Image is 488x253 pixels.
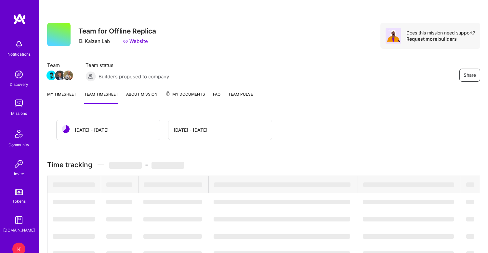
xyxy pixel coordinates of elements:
img: Invite [12,157,25,170]
div: Request more builders [406,36,475,42]
span: ‌ [53,234,95,239]
div: Invite [14,170,24,177]
span: ‌ [214,200,350,204]
span: ‌ [143,234,202,239]
span: Team status [86,62,169,69]
a: My Documents [165,91,205,104]
span: My Documents [165,91,205,98]
div: [DOMAIN_NAME] [3,227,35,233]
span: ‌ [106,217,132,221]
span: Share [464,72,476,78]
span: ‌ [143,200,202,204]
div: Tokens [12,198,26,205]
img: discovery [12,68,25,81]
span: ‌ [214,182,350,187]
span: ‌ [144,182,202,187]
div: Kaizen Lab [78,38,110,45]
img: bell [12,38,25,51]
span: ‌ [214,217,350,221]
img: teamwork [12,97,25,110]
span: ‌ [106,234,132,239]
a: About Mission [126,91,157,104]
img: Builders proposed to company [86,71,96,82]
div: Does this mission need support? [406,30,475,36]
span: Builders proposed to company [99,73,169,80]
h3: Team for Offline Replica [78,27,156,35]
span: ‌ [466,234,474,239]
img: logo [13,13,26,25]
div: [DATE] - [DATE] [75,126,109,133]
span: Team Pulse [228,92,253,97]
img: tokens [15,189,23,195]
a: Website [123,38,148,45]
div: Community [8,141,29,148]
span: ‌ [363,234,454,239]
a: Team Member Avatar [56,70,64,81]
button: Share [459,69,480,82]
span: ‌ [53,200,95,204]
div: Missions [11,110,27,117]
span: ‌ [152,162,184,169]
div: [DATE] - [DATE] [174,126,207,133]
img: Community [11,126,27,141]
img: Team Member Avatar [46,71,56,80]
img: Team Member Avatar [63,71,73,80]
a: My timesheet [47,91,76,104]
div: Notifications [7,51,31,58]
img: status icon [62,125,70,133]
span: ‌ [106,182,132,187]
div: Discovery [10,81,28,88]
img: Team Member Avatar [55,71,65,80]
img: guide book [12,214,25,227]
a: Team Member Avatar [64,70,73,81]
a: Team timesheet [84,91,118,104]
span: ‌ [466,182,474,187]
span: ‌ [466,200,474,204]
span: ‌ [143,217,202,221]
i: icon CompanyGray [78,39,84,44]
img: Avatar [386,28,401,44]
span: ‌ [363,200,454,204]
span: ‌ [53,217,95,221]
a: FAQ [213,91,220,104]
h3: Time tracking [47,161,480,169]
span: ‌ [214,234,350,239]
span: - [109,161,184,169]
span: ‌ [53,182,95,187]
span: ‌ [109,162,142,169]
span: ‌ [363,182,454,187]
span: ‌ [466,217,474,221]
span: Team [47,62,73,69]
a: Team Pulse [228,91,253,104]
a: Team Member Avatar [47,70,56,81]
span: ‌ [363,217,454,221]
span: ‌ [106,200,132,204]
